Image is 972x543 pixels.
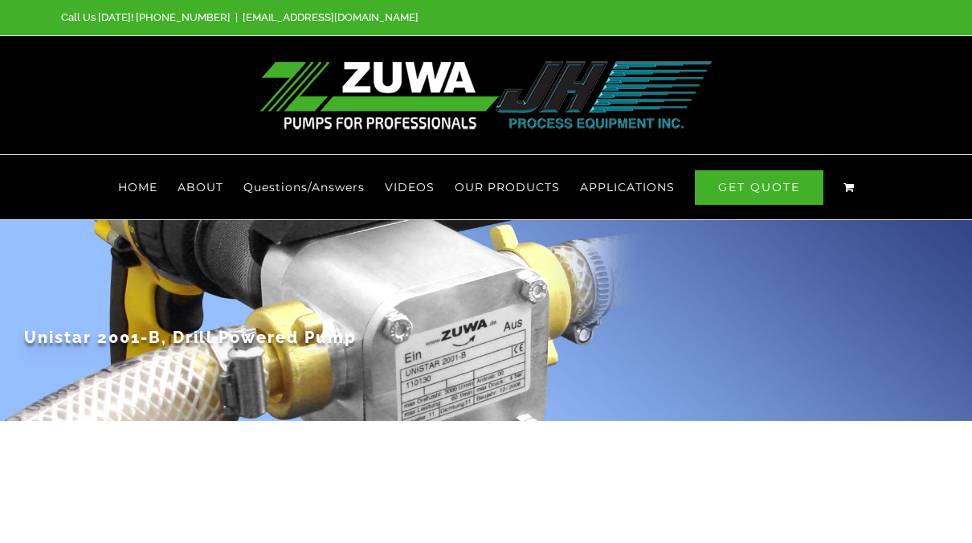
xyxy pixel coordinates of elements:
span: ABOUT [178,182,223,193]
span: GET QUOTE [695,170,823,205]
span: HOME [118,182,157,193]
a: ABOUT [178,155,223,219]
a: HOME [118,155,157,219]
span: Call Us [DATE]! [PHONE_NUMBER] [61,11,231,23]
nav: Main Menu [61,155,911,219]
a: [EMAIL_ADDRESS][DOMAIN_NAME] [243,11,419,23]
a: View Cart [843,155,855,219]
a: OUR PRODUCTS [455,155,560,219]
h1: Unistar 2001-B, Drill Powered Pump [24,304,948,349]
span: APPLICATIONS [580,182,675,193]
a: GET QUOTE [695,155,823,219]
span: Questions/Answers [243,182,365,193]
a: APPLICATIONS [580,155,675,219]
span: VIDEOS [385,182,435,193]
a: VIDEOS [385,155,435,219]
a: Questions/Answers [243,155,365,219]
span: OUR PRODUCTS [455,182,560,193]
